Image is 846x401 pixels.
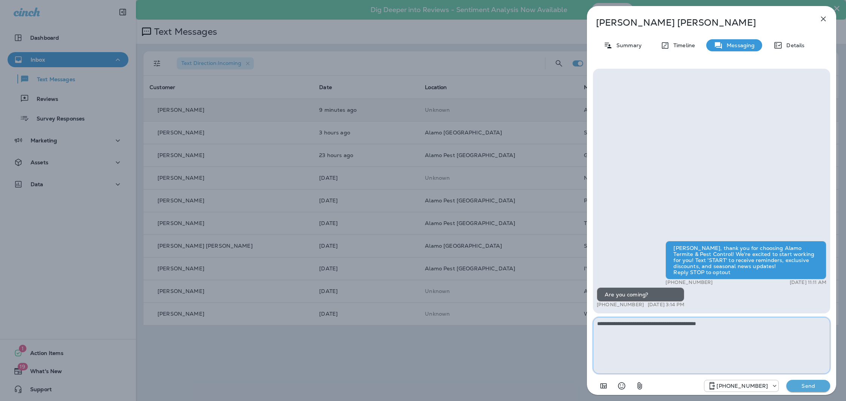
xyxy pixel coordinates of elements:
[614,378,629,393] button: Select an emoji
[613,42,642,48] p: Summary
[783,42,804,48] p: Details
[665,279,713,285] p: [PHONE_NUMBER]
[716,383,768,389] p: [PHONE_NUMBER]
[792,382,824,389] p: Send
[648,302,684,308] p: [DATE] 3:14 PM
[596,17,802,28] p: [PERSON_NAME] [PERSON_NAME]
[786,380,830,392] button: Send
[597,287,684,302] div: Are you coming?
[670,42,695,48] p: Timeline
[723,42,755,48] p: Messaging
[596,378,611,393] button: Add in a premade template
[665,241,826,279] div: [PERSON_NAME], thank you for choosing Alamo Termite & Pest Control! We're excited to start workin...
[597,302,644,308] p: [PHONE_NUMBER]
[790,279,826,285] p: [DATE] 11:11 AM
[704,381,778,390] div: +1 (817) 204-6820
